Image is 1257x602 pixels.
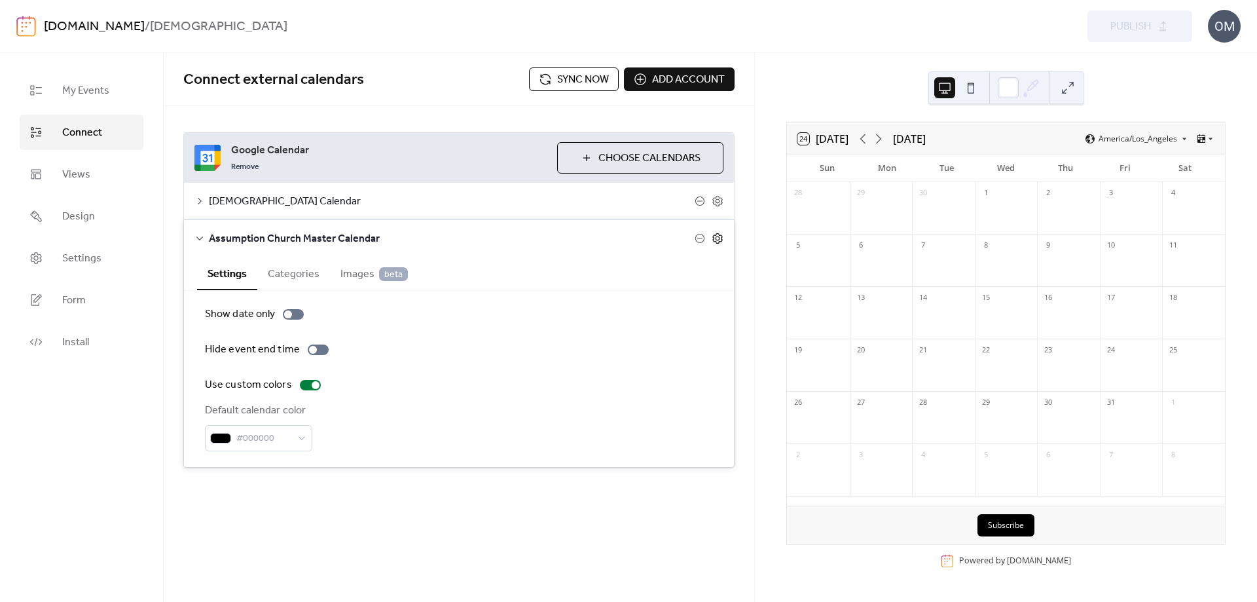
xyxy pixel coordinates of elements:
[197,257,257,290] button: Settings
[1104,448,1118,462] div: 7
[854,186,868,200] div: 29
[20,282,143,318] a: Form
[1099,135,1177,143] span: America/Los_Angeles
[1104,343,1118,358] div: 24
[231,143,547,159] span: Google Calendar
[979,291,993,305] div: 15
[793,130,853,148] button: 24[DATE]
[1166,448,1180,462] div: 8
[236,431,291,447] span: #000000
[145,14,150,39] b: /
[916,343,930,358] div: 21
[598,151,701,166] span: Choose Calendars
[62,251,101,267] span: Settings
[330,257,418,289] button: Images beta
[854,343,868,358] div: 20
[979,396,993,410] div: 29
[20,324,143,360] a: Install
[529,67,619,91] button: Sync now
[1166,238,1180,253] div: 11
[979,343,993,358] div: 22
[797,155,857,181] div: Sun
[379,267,408,281] span: beta
[1041,186,1055,200] div: 2
[791,396,805,410] div: 26
[194,145,221,171] img: google
[20,157,143,192] a: Views
[205,377,292,393] div: Use custom colors
[20,198,143,234] a: Design
[1041,291,1055,305] div: 16
[205,403,310,419] div: Default calendar color
[62,125,102,141] span: Connect
[979,186,993,200] div: 1
[20,240,143,276] a: Settings
[854,238,868,253] div: 6
[1104,238,1118,253] div: 10
[1041,238,1055,253] div: 9
[857,155,917,181] div: Mon
[150,14,287,39] b: [DEMOGRAPHIC_DATA]
[1155,155,1214,181] div: Sat
[854,291,868,305] div: 13
[791,186,805,200] div: 28
[1104,291,1118,305] div: 17
[62,83,109,99] span: My Events
[231,162,259,172] span: Remove
[977,514,1034,536] button: Subscribe
[979,448,993,462] div: 5
[16,16,36,37] img: logo
[1095,155,1155,181] div: Fri
[791,448,805,462] div: 2
[62,335,89,350] span: Install
[916,291,930,305] div: 14
[183,66,364,94] span: Connect external calendars
[1041,396,1055,410] div: 30
[1166,396,1180,410] div: 1
[976,155,1036,181] div: Wed
[979,238,993,253] div: 8
[205,307,275,322] div: Show date only
[624,67,735,91] button: Add account
[62,167,90,183] span: Views
[1007,555,1071,566] a: [DOMAIN_NAME]
[20,115,143,150] a: Connect
[209,194,695,210] span: [DEMOGRAPHIC_DATA] Calendar
[1208,10,1241,43] div: OM
[340,267,408,282] span: Images
[916,448,930,462] div: 4
[893,131,926,147] div: [DATE]
[44,14,145,39] a: [DOMAIN_NAME]
[917,155,976,181] div: Tue
[1041,343,1055,358] div: 23
[854,448,868,462] div: 3
[1036,155,1095,181] div: Thu
[257,257,330,289] button: Categories
[916,396,930,410] div: 28
[557,72,609,88] span: Sync now
[1166,186,1180,200] div: 4
[791,343,805,358] div: 19
[1166,343,1180,358] div: 25
[1041,448,1055,462] div: 6
[1104,186,1118,200] div: 3
[916,238,930,253] div: 7
[62,293,86,309] span: Form
[916,186,930,200] div: 30
[557,142,723,174] button: Choose Calendars
[652,72,725,88] span: Add account
[205,342,300,358] div: Hide event end time
[1104,396,1118,410] div: 31
[1166,291,1180,305] div: 18
[62,209,95,225] span: Design
[20,73,143,108] a: My Events
[959,555,1071,566] div: Powered by
[791,238,805,253] div: 5
[854,396,868,410] div: 27
[791,291,805,305] div: 12
[209,231,695,247] span: Assumption Church Master Calendar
